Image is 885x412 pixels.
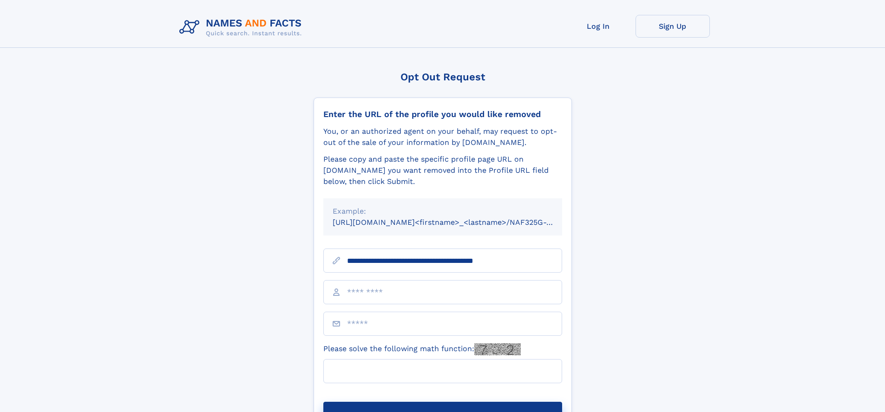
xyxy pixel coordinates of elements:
label: Please solve the following math function: [323,343,521,355]
small: [URL][DOMAIN_NAME]<firstname>_<lastname>/NAF325G-xxxxxxxx [333,218,580,227]
img: Logo Names and Facts [176,15,309,40]
a: Sign Up [636,15,710,38]
a: Log In [561,15,636,38]
div: You, or an authorized agent on your behalf, may request to opt-out of the sale of your informatio... [323,126,562,148]
div: Opt Out Request [314,71,572,83]
div: Enter the URL of the profile you would like removed [323,109,562,119]
div: Example: [333,206,553,217]
div: Please copy and paste the specific profile page URL on [DOMAIN_NAME] you want removed into the Pr... [323,154,562,187]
